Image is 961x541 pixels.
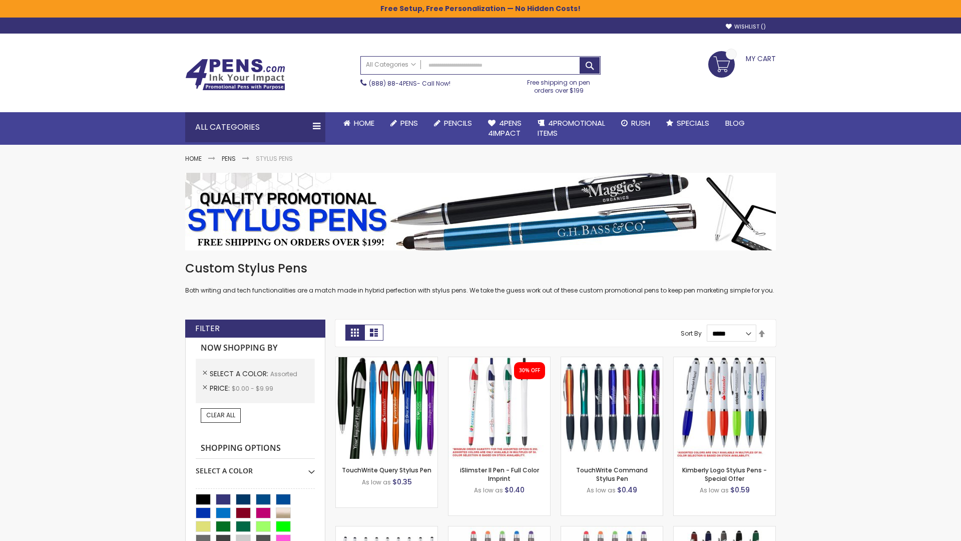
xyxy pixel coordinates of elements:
[517,75,601,95] div: Free shipping on pen orders over $199
[587,486,616,494] span: As low as
[270,370,297,378] span: Assorted
[362,478,391,486] span: As low as
[613,112,658,134] a: Rush
[674,526,775,534] a: Custom Soft Touch® Metal Pens with Stylus-Assorted
[354,118,374,128] span: Home
[725,118,745,128] span: Blog
[366,61,416,69] span: All Categories
[538,118,605,138] span: 4PROMOTIONAL ITEMS
[342,466,431,474] a: TouchWrite Query Stylus Pen
[232,384,273,393] span: $0.00 - $9.99
[185,154,202,163] a: Home
[561,357,663,365] a: TouchWrite Command Stylus Pen-Assorted
[726,23,766,31] a: Wishlist
[658,112,717,134] a: Specials
[561,526,663,534] a: Islander Softy Gel with Stylus - ColorJet Imprint-Assorted
[730,485,750,495] span: $0.59
[505,485,525,495] span: $0.40
[400,118,418,128] span: Pens
[335,112,382,134] a: Home
[448,526,550,534] a: Islander Softy Gel Pen with Stylus-Assorted
[677,118,709,128] span: Specials
[185,59,285,91] img: 4Pens Custom Pens and Promotional Products
[196,438,315,459] strong: Shopping Options
[448,357,550,459] img: iSlimster II - Full Color-Assorted
[681,329,702,338] label: Sort By
[210,369,270,379] span: Select A Color
[519,367,540,374] div: 30% OFF
[201,408,241,422] a: Clear All
[369,79,450,88] span: - Call Now!
[369,79,417,88] a: (888) 88-4PENS
[460,466,539,482] a: iSlimster II Pen - Full Color Imprint
[196,459,315,476] div: Select A Color
[444,118,472,128] span: Pencils
[474,486,503,494] span: As low as
[700,486,729,494] span: As low as
[256,154,293,163] strong: Stylus Pens
[576,466,648,482] a: TouchWrite Command Stylus Pen
[185,112,325,142] div: All Categories
[196,338,315,359] strong: Now Shopping by
[682,466,767,482] a: Kimberly Logo Stylus Pens - Special Offer
[674,357,775,365] a: Kimberly Logo Stylus Pens-Assorted
[195,323,220,334] strong: Filter
[392,477,412,487] span: $0.35
[631,118,650,128] span: Rush
[426,112,480,134] a: Pencils
[530,112,613,145] a: 4PROMOTIONALITEMS
[617,485,637,495] span: $0.49
[206,411,235,419] span: Clear All
[717,112,753,134] a: Blog
[448,357,550,365] a: iSlimster II - Full Color-Assorted
[185,260,776,295] div: Both writing and tech functionalities are a match made in hybrid perfection with stylus pens. We ...
[561,357,663,459] img: TouchWrite Command Stylus Pen-Assorted
[185,173,776,250] img: Stylus Pens
[222,154,236,163] a: Pens
[336,526,437,534] a: Stiletto Advertising Stylus Pens-Assorted
[382,112,426,134] a: Pens
[361,57,421,73] a: All Categories
[210,383,232,393] span: Price
[674,357,775,459] img: Kimberly Logo Stylus Pens-Assorted
[480,112,530,145] a: 4Pens4impact
[488,118,522,138] span: 4Pens 4impact
[345,325,364,341] strong: Grid
[185,260,776,277] h1: Custom Stylus Pens
[336,357,437,459] img: TouchWrite Query Stylus Pen-Assorted
[336,357,437,365] a: TouchWrite Query Stylus Pen-Assorted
